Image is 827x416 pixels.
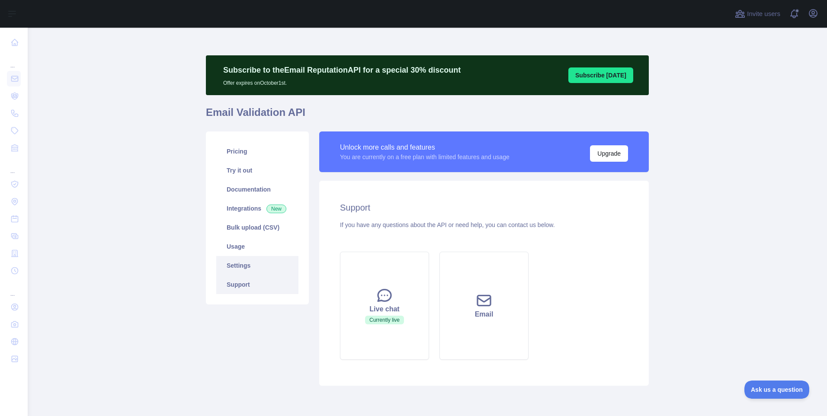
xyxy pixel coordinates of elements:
[733,7,782,21] button: Invite users
[590,145,628,162] button: Upgrade
[223,64,461,76] p: Subscribe to the Email Reputation API for a special 30 % discount
[266,205,286,213] span: New
[216,218,298,237] a: Bulk upload (CSV)
[747,9,780,19] span: Invite users
[216,142,298,161] a: Pricing
[7,280,21,298] div: ...
[216,237,298,256] a: Usage
[340,221,628,229] div: If you have any questions about the API or need help, you can contact us below.
[340,202,628,214] h2: Support
[365,316,404,324] span: Currently live
[450,309,518,320] div: Email
[351,304,418,314] div: Live chat
[7,157,21,175] div: ...
[216,256,298,275] a: Settings
[568,67,633,83] button: Subscribe [DATE]
[7,52,21,69] div: ...
[223,76,461,86] p: Offer expires on October 1st.
[340,252,429,360] button: Live chatCurrently live
[216,180,298,199] a: Documentation
[216,199,298,218] a: Integrations New
[340,153,510,161] div: You are currently on a free plan with limited features and usage
[744,381,810,399] iframe: Toggle Customer Support
[216,275,298,294] a: Support
[340,142,510,153] div: Unlock more calls and features
[206,106,649,126] h1: Email Validation API
[439,252,529,360] button: Email
[216,161,298,180] a: Try it out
